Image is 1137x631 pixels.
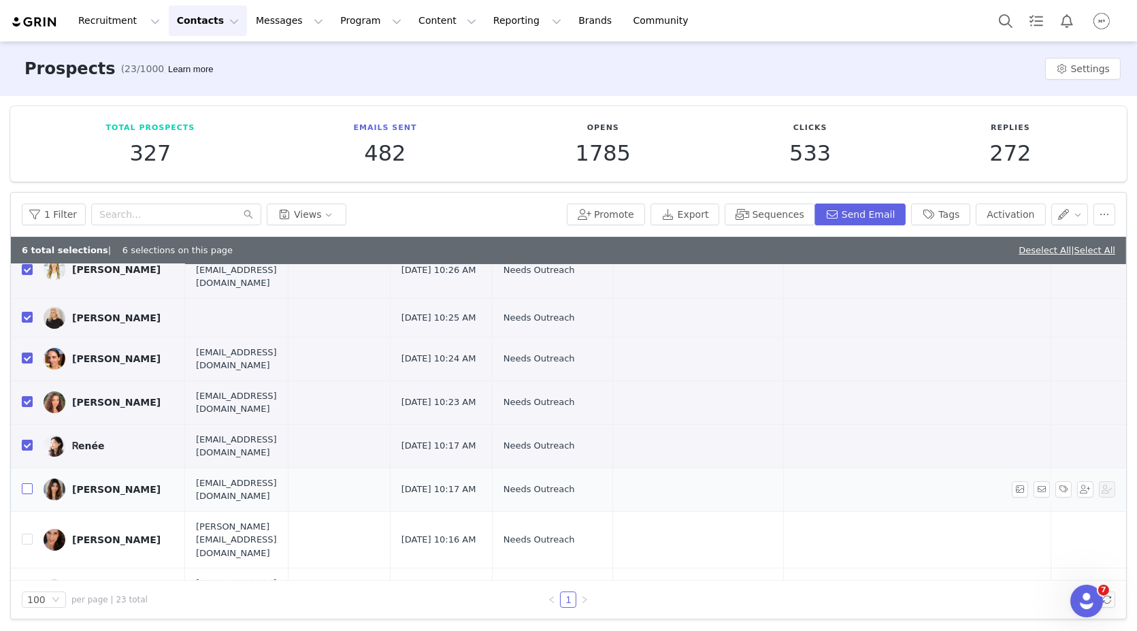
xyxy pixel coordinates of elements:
[410,5,484,36] button: Content
[504,311,575,325] span: Needs Outreach
[1021,5,1051,36] a: Tasks
[1083,10,1126,32] button: Profile
[1034,481,1055,498] span: Send Email
[44,479,65,500] img: e1c7c6e7-0950-4ce3-aa38-df548fdd6315.jpg
[485,5,570,36] button: Reporting
[1074,245,1115,255] a: Select All
[353,123,416,134] p: Emails Sent
[560,592,576,608] li: 1
[44,435,65,457] img: a15eafa1-dd49-4303-a297-c9fcc3def275--s.jpg
[71,594,148,606] span: per page | 23 total
[576,141,631,165] p: 1785
[570,5,624,36] a: Brands
[72,484,161,495] div: [PERSON_NAME]
[169,5,247,36] button: Contacts
[22,244,233,257] div: | 6 selections on this page
[989,141,1031,165] p: 272
[91,204,261,225] input: Search...
[567,204,645,225] button: Promote
[401,395,476,409] span: [DATE] 10:23 AM
[504,533,575,547] span: Needs Outreach
[72,312,161,323] div: [PERSON_NAME]
[650,204,720,225] button: Export
[106,141,195,165] p: 327
[814,204,906,225] button: Send Email
[401,263,476,277] span: [DATE] 10:26 AM
[72,440,104,451] div: Ꮢenée
[1052,5,1082,36] button: Notifications
[196,433,277,459] span: [EMAIL_ADDRESS][DOMAIN_NAME]
[911,204,970,225] button: Tags
[504,395,575,409] span: Needs Outreach
[991,5,1021,36] button: Search
[1098,585,1109,596] span: 7
[52,596,60,605] i: icon: down
[504,483,575,496] span: Needs Outreach
[72,264,161,275] div: [PERSON_NAME]
[22,245,108,255] b: 6 total selections
[44,348,174,370] a: [PERSON_NAME]
[789,141,831,165] p: 533
[44,307,65,329] img: 6f488079-fda0-4568-9703-47148f576105--s.jpg
[576,123,631,134] p: Opens
[401,439,476,453] span: [DATE] 10:17 AM
[44,479,174,500] a: [PERSON_NAME]
[561,592,576,607] a: 1
[504,352,575,366] span: Needs Outreach
[72,397,161,408] div: [PERSON_NAME]
[267,204,346,225] button: Views
[44,435,174,457] a: Ꮢenée
[165,63,216,76] div: Tooltip anchor
[789,123,831,134] p: Clicks
[106,123,195,134] p: Total Prospects
[72,534,161,545] div: [PERSON_NAME]
[72,353,161,364] div: [PERSON_NAME]
[332,5,410,36] button: Program
[353,141,416,165] p: 482
[1071,245,1115,255] span: |
[44,259,65,280] img: 9e2b291c-c687-45f0-a48f-88ba6313ffdf--s.jpg
[70,5,168,36] button: Recruitment
[1045,58,1121,80] button: Settings
[1070,585,1103,617] iframe: Intercom live chat
[44,391,65,413] img: a960405c-e0a7-4869-be30-e761af1057c6.jpg
[27,592,46,607] div: 100
[401,533,476,547] span: [DATE] 10:16 AM
[196,250,277,290] span: [PERSON_NAME][EMAIL_ADDRESS][DOMAIN_NAME]
[196,346,277,372] span: [EMAIL_ADDRESS][DOMAIN_NAME]
[625,5,703,36] a: Community
[244,210,253,219] i: icon: search
[196,520,277,560] span: [PERSON_NAME][EMAIL_ADDRESS][DOMAIN_NAME]
[401,483,476,496] span: [DATE] 10:17 AM
[1019,245,1071,255] a: Deselect All
[44,391,174,413] a: [PERSON_NAME]
[725,204,814,225] button: Sequences
[196,389,277,416] span: [EMAIL_ADDRESS][DOMAIN_NAME]
[44,259,174,280] a: [PERSON_NAME]
[976,204,1045,225] button: Activation
[504,439,575,453] span: Needs Outreach
[401,352,476,366] span: [DATE] 10:24 AM
[11,16,59,29] img: grin logo
[44,529,174,551] a: [PERSON_NAME]
[196,577,277,603] span: [EMAIL_ADDRESS][DOMAIN_NAME]
[22,204,86,225] button: 1 Filter
[44,348,65,370] img: 760eb880-c0ba-4798-ba42-4edeb6a8557c.jpg
[504,263,575,277] span: Needs Outreach
[544,592,560,608] li: Previous Page
[24,56,116,81] h3: Prospects
[248,5,331,36] button: Messages
[1091,10,1113,32] img: ea949c7e-d333-4bc0-b5e9-e498a516b19a.png
[196,476,277,503] span: [EMAIL_ADDRESS][DOMAIN_NAME]
[576,592,593,608] li: Next Page
[44,529,65,551] img: bcc5e794-0e5f-4364-a1bb-7a170e1f3ffb.jpg
[44,307,174,329] a: [PERSON_NAME]
[121,62,168,76] span: (23/1000)
[989,123,1031,134] p: Replies
[401,311,476,325] span: [DATE] 10:25 AM
[580,596,589,604] i: icon: right
[548,596,556,604] i: icon: left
